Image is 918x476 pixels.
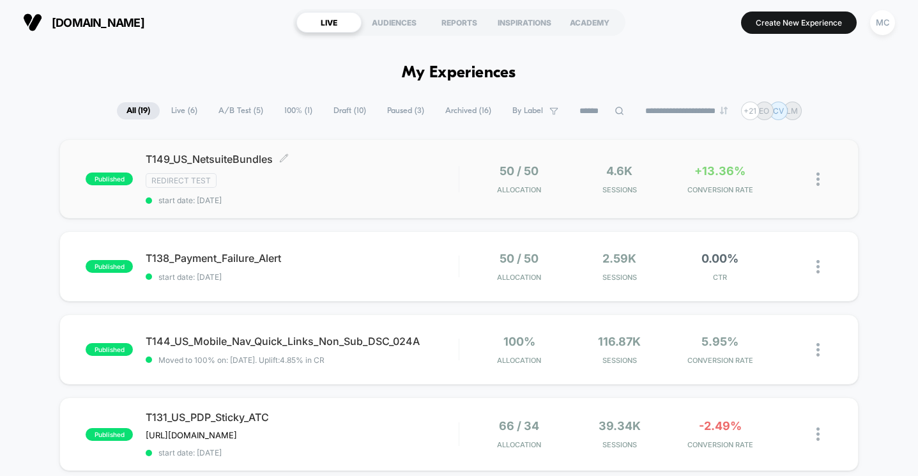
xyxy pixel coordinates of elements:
span: Redirect Test [146,173,217,188]
span: CONVERSION RATE [673,440,767,449]
span: [URL][DOMAIN_NAME] [146,430,237,440]
span: Sessions [572,185,666,194]
span: 50 / 50 [500,164,539,178]
img: close [816,427,820,441]
img: close [816,260,820,273]
span: Draft ( 10 ) [324,102,376,119]
span: Live ( 6 ) [162,102,207,119]
span: 4.6k [606,164,632,178]
span: published [86,260,133,273]
img: Visually logo [23,13,42,32]
span: All ( 19 ) [117,102,160,119]
span: published [86,343,133,356]
span: CTR [673,273,767,282]
img: close [816,173,820,186]
span: Allocation [497,273,541,282]
span: Allocation [497,440,541,449]
p: EO [759,106,769,116]
span: start date: [DATE] [146,272,458,282]
span: published [86,173,133,185]
span: A/B Test ( 5 ) [209,102,273,119]
span: T144_US_Mobile_Nav_Quick_Links_Non_Sub_DSC_024A [146,335,458,348]
span: -2.49% [699,419,742,433]
span: Sessions [572,440,666,449]
span: 100% [503,335,535,348]
span: 2.59k [602,252,636,265]
span: published [86,428,133,441]
span: 116.87k [598,335,641,348]
span: Moved to 100% on: [DATE] . Uplift: 4.85% in CR [158,355,325,365]
h1: My Experiences [402,64,516,82]
div: LIVE [296,12,362,33]
span: By Label [512,106,543,116]
img: end [720,107,728,114]
span: 0.00% [701,252,738,265]
span: Sessions [572,356,666,365]
span: 50 / 50 [500,252,539,265]
span: CONVERSION RATE [673,185,767,194]
span: Sessions [572,273,666,282]
span: Allocation [497,356,541,365]
button: MC [866,10,899,36]
button: Create New Experience [741,12,857,34]
span: 5.95% [701,335,738,348]
span: [DOMAIN_NAME] [52,16,144,29]
span: start date: [DATE] [146,196,458,205]
span: T131_US_PDP_Sticky_ATC [146,411,458,424]
span: T138_Payment_Failure_Alert [146,252,458,265]
span: 66 / 34 [499,419,539,433]
p: CV [773,106,784,116]
span: Paused ( 3 ) [378,102,434,119]
span: 100% ( 1 ) [275,102,322,119]
div: MC [870,10,895,35]
span: 39.34k [599,419,641,433]
div: AUDIENCES [362,12,427,33]
div: ACADEMY [557,12,622,33]
span: Allocation [497,185,541,194]
div: INSPIRATIONS [492,12,557,33]
p: LM [786,106,798,116]
span: CONVERSION RATE [673,356,767,365]
img: close [816,343,820,357]
span: Archived ( 16 ) [436,102,501,119]
div: REPORTS [427,12,492,33]
button: [DOMAIN_NAME] [19,12,148,33]
span: start date: [DATE] [146,448,458,457]
span: T149_US_NetsuiteBundles [146,153,458,165]
div: + 21 [741,102,760,120]
span: +13.36% [694,164,746,178]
